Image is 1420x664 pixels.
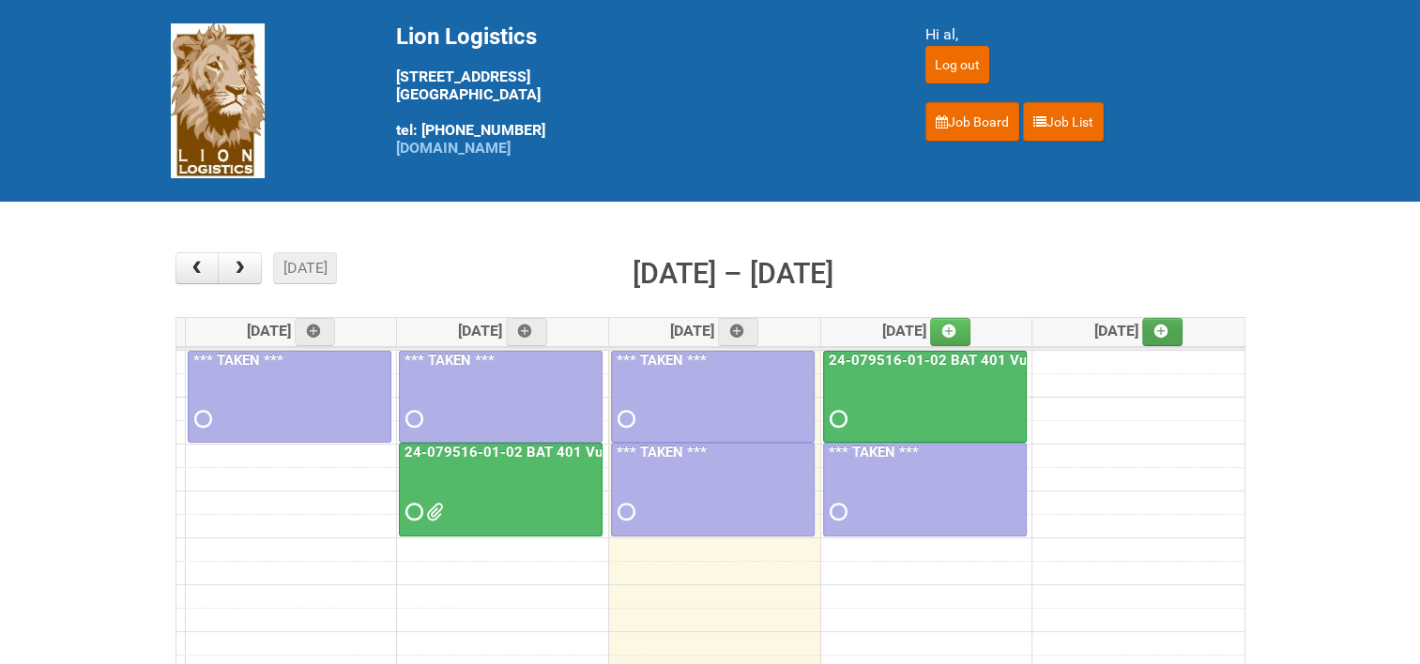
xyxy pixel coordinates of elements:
a: [DOMAIN_NAME] [396,139,511,157]
span: Requested [830,413,843,426]
a: Add an event [1142,318,1183,346]
div: [STREET_ADDRESS] [GEOGRAPHIC_DATA] tel: [PHONE_NUMBER] [396,23,878,157]
span: Requested [618,506,631,519]
a: 24-079516-01-02 BAT 401 Vuse Box RCT [825,352,1105,369]
input: Log out [925,46,989,83]
span: Requested [618,413,631,426]
span: [DATE] [1094,322,1183,340]
span: Requested [830,506,843,519]
a: Add an event [718,318,759,346]
span: Requested [194,413,207,426]
a: Job Board [925,102,1019,142]
a: Add an event [295,318,336,346]
span: [DATE] [247,322,336,340]
a: 24-079516-01-02 BAT 401 Vuse Box RCT [823,351,1027,444]
span: Requested [405,413,419,426]
h2: [DATE] – [DATE] [633,252,833,295]
button: [DATE] [273,252,337,284]
span: [DATE] [458,322,547,340]
a: Lion Logistics [171,91,265,109]
a: 24-079516-01-02 BAT 401 Vuse Box RCT [399,443,603,536]
a: Add an event [506,318,547,346]
a: Job List [1023,102,1104,142]
img: Lion Logistics [171,23,265,178]
span: GROUP 1000.jpg RAIBAT Vuse Pro Box RCT Study - Pregnancy Test Letter - 11JUL2025.pdf 24-079516-01... [426,506,439,519]
a: 24-079516-01-02 BAT 401 Vuse Box RCT [401,444,680,460]
span: Requested [405,506,419,519]
span: [DATE] [670,322,759,340]
div: Hi al, [925,23,1250,46]
span: [DATE] [882,322,971,340]
span: Lion Logistics [396,23,537,50]
a: Add an event [930,318,971,346]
